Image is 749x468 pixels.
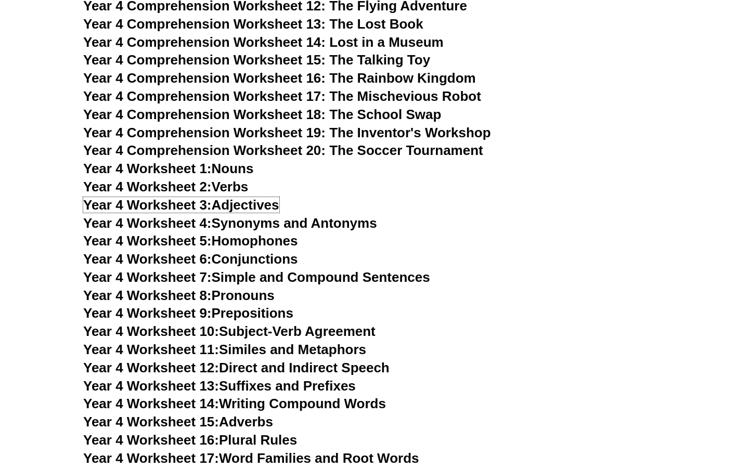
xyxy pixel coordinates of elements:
a: Year 4 Worksheet 11:Similes and Metaphors [83,342,366,357]
span: Year 4 Worksheet 5: [83,233,212,249]
a: Year 4 Worksheet 12:Direct and Indirect Speech [83,360,390,375]
a: Year 4 Worksheet 7:Simple and Compound Sentences [83,269,430,285]
a: Year 4 Comprehension Worksheet 19: The Inventor's Workshop [83,125,491,140]
span: Year 4 Worksheet 11: [83,342,219,357]
a: Year 4 Worksheet 8:Pronouns [83,288,275,303]
a: Year 4 Worksheet 5:Homophones [83,233,298,249]
span: Year 4 Worksheet 7: [83,269,212,285]
a: Year 4 Worksheet 1:Nouns [83,161,253,176]
a: Year 4 Worksheet 10:Subject-Verb Agreement [83,323,376,339]
a: Year 4 Worksheet 2:Verbs [83,179,248,194]
span: Year 4 Worksheet 15: [83,414,219,430]
a: Year 4 Worksheet 13:Suffixes and Prefixes [83,378,356,394]
span: Year 4 Worksheet 8: [83,288,212,303]
iframe: Chat Widget [571,350,749,468]
span: Year 4 Worksheet 10: [83,323,219,339]
a: Year 4 Comprehension Worksheet 14: Lost in a Museum [83,34,444,50]
a: Year 4 Worksheet 3:Adjectives [83,197,279,213]
span: Year 4 Worksheet 6: [83,251,212,267]
a: Year 4 Comprehension Worksheet 17: The Mischevious Robot [83,88,481,104]
span: Year 4 Worksheet 17: [83,450,219,466]
a: Year 4 Comprehension Worksheet 20: The Soccer Tournament [83,142,483,158]
span: Year 4 Worksheet 13: [83,378,219,394]
span: Year 4 Worksheet 3: [83,197,212,213]
span: Year 4 Worksheet 2: [83,179,212,194]
a: Year 4 Comprehension Worksheet 13: The Lost Book [83,16,423,32]
a: Year 4 Comprehension Worksheet 15: The Talking Toy [83,52,430,68]
a: Year 4 Worksheet 15:Adverbs [83,414,273,430]
a: Year 4 Comprehension Worksheet 18: The School Swap [83,107,441,122]
span: Year 4 Worksheet 9: [83,305,212,321]
a: Year 4 Worksheet 4:Synonyms and Antonyms [83,215,377,231]
span: Year 4 Worksheet 4: [83,215,212,231]
span: Year 4 Worksheet 16: [83,432,219,448]
span: Year 4 Worksheet 14: [83,396,219,411]
span: Year 4 Worksheet 1: [83,161,212,176]
a: Year 4 Worksheet 9:Prepositions [83,305,293,321]
a: Year 4 Worksheet 6:Conjunctions [83,251,298,267]
a: Year 4 Comprehension Worksheet 16: The Rainbow Kingdom [83,70,476,86]
a: Year 4 Worksheet 16:Plural Rules [83,432,297,448]
a: Year 4 Worksheet 17:Word Families and Root Words [83,450,419,466]
a: Year 4 Worksheet 14:Writing Compound Words [83,396,386,411]
span: Year 4 Worksheet 12: [83,360,219,375]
